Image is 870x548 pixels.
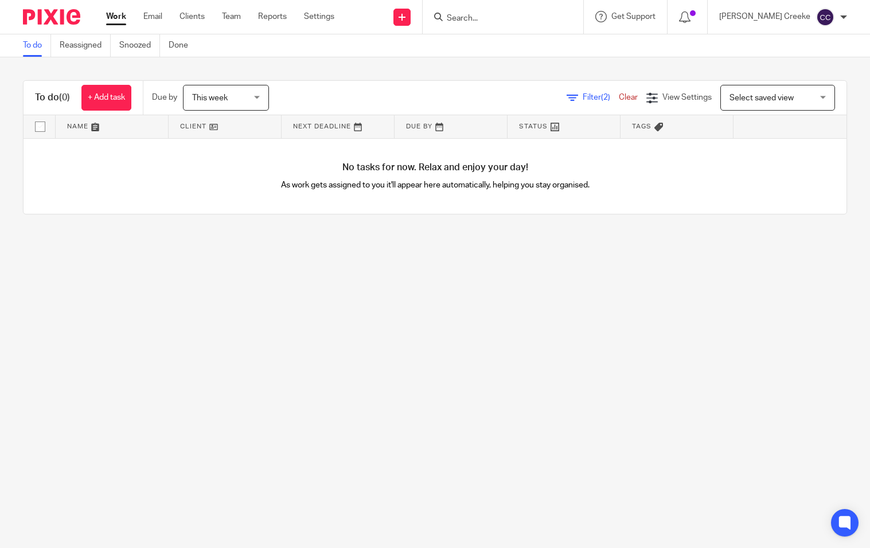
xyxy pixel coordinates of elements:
[729,94,794,102] span: Select saved view
[23,9,80,25] img: Pixie
[169,34,197,57] a: Done
[662,93,712,101] span: View Settings
[719,11,810,22] p: [PERSON_NAME] Creeke
[632,123,651,130] span: Tags
[619,93,638,101] a: Clear
[583,93,619,101] span: Filter
[24,162,846,174] h4: No tasks for now. Relax and enjoy your day!
[60,34,111,57] a: Reassigned
[192,94,228,102] span: This week
[229,179,641,191] p: As work gets assigned to you it'll appear here automatically, helping you stay organised.
[152,92,177,103] p: Due by
[59,93,70,102] span: (0)
[106,11,126,22] a: Work
[23,34,51,57] a: To do
[304,11,334,22] a: Settings
[35,92,70,104] h1: To do
[446,14,549,24] input: Search
[222,11,241,22] a: Team
[601,93,610,101] span: (2)
[81,85,131,111] a: + Add task
[258,11,287,22] a: Reports
[180,11,205,22] a: Clients
[143,11,162,22] a: Email
[119,34,160,57] a: Snoozed
[816,8,834,26] img: svg%3E
[611,13,656,21] span: Get Support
